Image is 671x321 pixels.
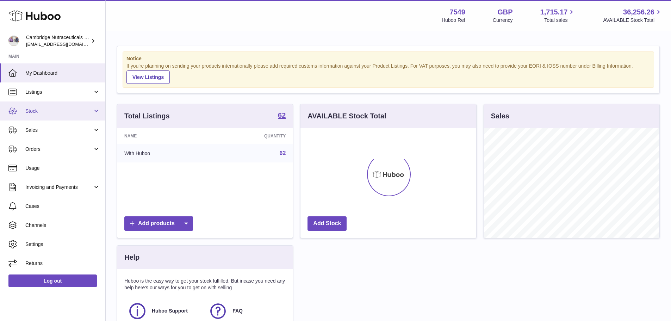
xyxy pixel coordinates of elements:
th: Name [117,128,210,144]
a: 62 [278,112,286,120]
span: Settings [25,241,100,248]
div: Huboo Ref [442,17,465,24]
span: Sales [25,127,93,134]
a: Huboo Support [128,302,201,321]
h3: Total Listings [124,111,170,121]
th: Quantity [210,128,293,144]
span: My Dashboard [25,70,100,76]
h3: AVAILABLE Stock Total [307,111,386,121]
a: Add Stock [307,216,347,231]
a: 1,715.17 Total sales [540,7,576,24]
h3: Help [124,253,139,262]
span: FAQ [232,308,243,314]
a: 62 [280,150,286,156]
span: Invoicing and Payments [25,184,93,191]
td: With Huboo [117,144,210,162]
div: If you're planning on sending your products internationally please add required customs informati... [126,63,650,84]
span: Channels [25,222,100,229]
span: Cases [25,203,100,210]
strong: GBP [497,7,512,17]
span: 1,715.17 [540,7,568,17]
span: Total sales [544,17,576,24]
span: Orders [25,146,93,153]
a: FAQ [209,302,282,321]
p: Huboo is the easy way to get your stock fulfilled. But incase you need any help here's our ways f... [124,278,286,291]
strong: 7549 [449,7,465,17]
a: View Listings [126,70,170,84]
span: AVAILABLE Stock Total [603,17,663,24]
span: Usage [25,165,100,172]
div: Currency [493,17,513,24]
span: [EMAIL_ADDRESS][DOMAIN_NAME] [26,41,104,47]
a: 36,256.26 AVAILABLE Stock Total [603,7,663,24]
span: Huboo Support [152,308,188,314]
img: qvc@camnutra.com [8,36,19,46]
a: Add products [124,216,193,231]
h3: Sales [491,111,509,121]
strong: 62 [278,112,286,119]
span: Listings [25,89,93,95]
span: 36,256.26 [623,7,654,17]
div: Cambridge Nutraceuticals Ltd [26,34,89,48]
span: Returns [25,260,100,267]
span: Stock [25,108,93,115]
strong: Notice [126,55,650,62]
a: Log out [8,274,97,287]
